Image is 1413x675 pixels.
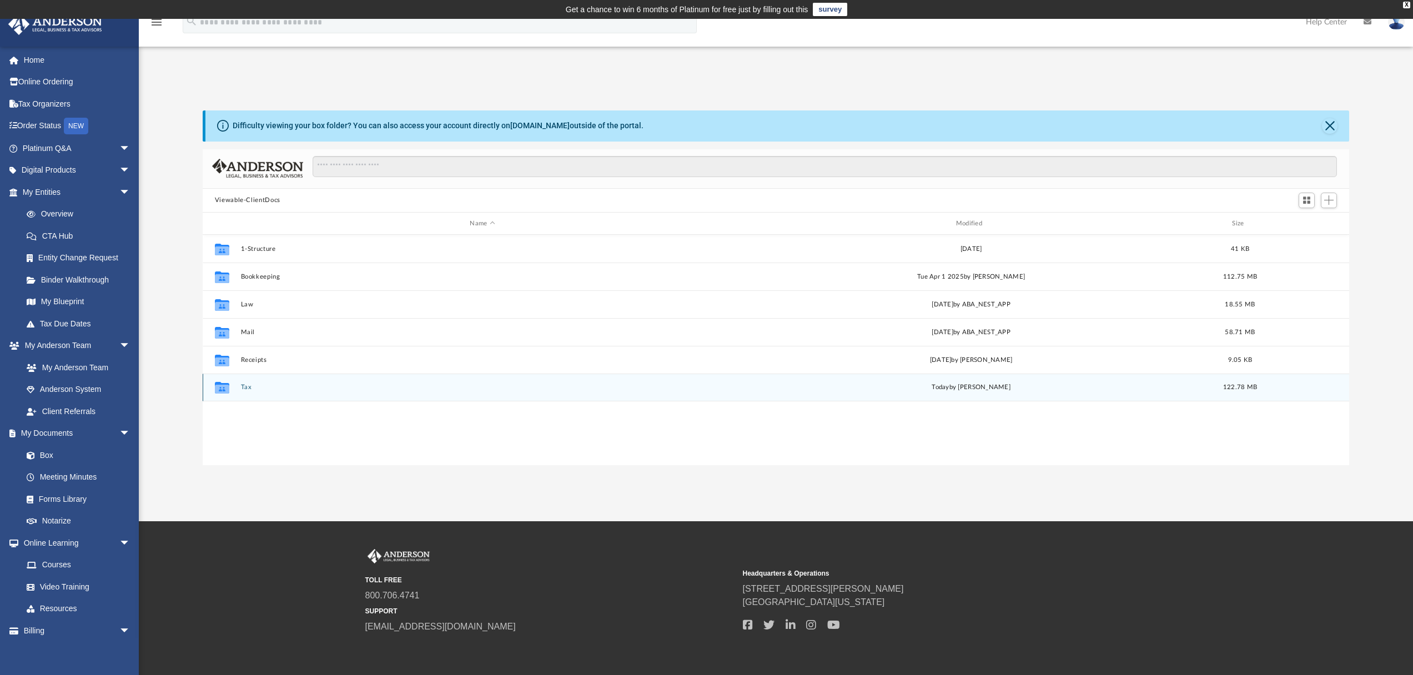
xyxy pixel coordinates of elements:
[16,444,136,466] a: Box
[365,549,432,563] img: Anderson Advisors Platinum Portal
[1218,219,1262,229] div: Size
[729,244,1213,254] div: [DATE]
[119,422,142,445] span: arrow_drop_down
[932,385,949,391] span: today
[365,622,516,631] a: [EMAIL_ADDRESS][DOMAIN_NAME]
[16,203,147,225] a: Overview
[729,272,1213,282] div: Tue Apr 1 2025 by [PERSON_NAME]
[510,121,570,130] a: [DOMAIN_NAME]
[1223,274,1257,280] span: 112.75 MB
[8,159,147,182] a: Digital Productsarrow_drop_down
[16,313,147,335] a: Tax Due Dates
[8,49,147,71] a: Home
[119,619,142,642] span: arrow_drop_down
[240,273,724,280] button: Bookkeeping
[1388,14,1405,30] img: User Pic
[1223,385,1257,391] span: 122.78 MB
[240,384,724,391] button: Tax
[240,329,724,336] button: Mail
[8,181,147,203] a: My Entitiesarrow_drop_down
[8,71,147,93] a: Online Ordering
[119,159,142,182] span: arrow_drop_down
[185,15,198,27] i: search
[16,379,142,401] a: Anderson System
[1403,2,1410,8] div: close
[566,3,808,16] div: Get a chance to win 6 months of Platinum for free just by filling out this
[119,137,142,160] span: arrow_drop_down
[365,575,735,585] small: TOLL FREE
[16,598,142,620] a: Resources
[16,466,142,488] a: Meeting Minutes
[150,16,163,29] i: menu
[8,335,142,357] a: My Anderson Teamarrow_drop_down
[1299,193,1315,208] button: Switch to Grid View
[16,291,142,313] a: My Blueprint
[233,120,643,132] div: Difficulty viewing your box folder? You can also access your account directly on outside of the p...
[150,21,163,29] a: menu
[729,219,1213,229] div: Modified
[119,181,142,204] span: arrow_drop_down
[16,247,147,269] a: Entity Change Request
[8,137,147,159] a: Platinum Q&Aarrow_drop_down
[729,300,1213,310] div: [DATE] by ABA_NEST_APP
[240,301,724,308] button: Law
[729,383,1213,393] div: by [PERSON_NAME]
[365,591,420,600] a: 800.706.4741
[1321,193,1337,208] button: Add
[1225,301,1255,308] span: 18.55 MB
[1267,219,1345,229] div: id
[16,576,136,598] a: Video Training
[64,118,88,134] div: NEW
[5,13,105,35] img: Anderson Advisors Platinum Portal
[16,400,142,422] a: Client Referrals
[1228,357,1252,363] span: 9.05 KB
[119,532,142,555] span: arrow_drop_down
[8,422,142,445] a: My Documentsarrow_drop_down
[8,532,142,554] a: Online Learningarrow_drop_down
[8,115,147,138] a: Order StatusNEW
[743,568,1113,578] small: Headquarters & Operations
[16,269,147,291] a: Binder Walkthrough
[313,156,1337,177] input: Search files and folders
[16,356,136,379] a: My Anderson Team
[1231,246,1249,252] span: 41 KB
[743,597,885,607] a: [GEOGRAPHIC_DATA][US_STATE]
[208,219,235,229] div: id
[729,328,1213,337] div: [DATE] by ABA_NEST_APP
[16,225,147,247] a: CTA Hub
[729,355,1213,365] div: [DATE] by [PERSON_NAME]
[813,3,847,16] a: survey
[215,195,280,205] button: Viewable-ClientDocs
[16,488,136,510] a: Forms Library
[16,510,142,532] a: Notarize
[365,606,735,616] small: SUPPORT
[743,584,904,593] a: [STREET_ADDRESS][PERSON_NAME]
[16,554,142,576] a: Courses
[8,93,147,115] a: Tax Organizers
[203,235,1350,465] div: grid
[8,619,147,642] a: Billingarrow_drop_down
[1322,118,1337,134] button: Close
[1225,329,1255,335] span: 58.71 MB
[240,219,724,229] div: Name
[119,335,142,357] span: arrow_drop_down
[240,356,724,364] button: Receipts
[240,245,724,253] button: 1-Structure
